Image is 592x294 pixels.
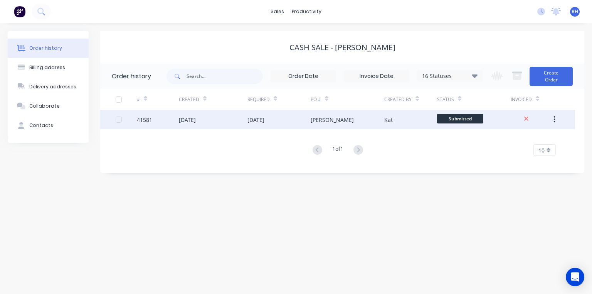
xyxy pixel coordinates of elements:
span: RH [572,8,578,15]
div: 1 of 1 [332,145,343,156]
div: [DATE] [179,116,196,124]
button: Billing address [8,58,89,77]
div: 41581 [137,116,152,124]
button: Create Order [530,67,573,86]
div: Invoiced [511,89,553,110]
div: # [137,96,140,103]
div: Order history [29,45,62,52]
div: 16 Statuses [417,72,482,80]
div: PO # [311,89,384,110]
span: 10 [538,146,545,154]
div: Order history [112,72,151,81]
input: Invoice Date [344,71,409,82]
div: [PERSON_NAME] [311,116,354,124]
div: productivity [288,6,325,17]
div: Created [179,89,247,110]
div: PO # [311,96,321,103]
div: Required [247,96,270,103]
div: Status [437,89,511,110]
div: Billing address [29,64,65,71]
div: Created [179,96,199,103]
button: Collaborate [8,96,89,116]
img: Factory [14,6,25,17]
div: Contacts [29,122,53,129]
div: Cash Sale - [PERSON_NAME] [289,43,395,52]
input: Search... [187,69,263,84]
div: Status [437,96,454,103]
div: Collaborate [29,103,60,110]
span: Submitted [437,114,483,123]
button: Order history [8,39,89,58]
button: Delivery addresses [8,77,89,96]
div: [DATE] [247,116,264,124]
div: Open Intercom Messenger [566,268,584,286]
div: Created By [384,89,437,110]
div: Kat [384,116,393,124]
div: Required [247,89,311,110]
div: Delivery addresses [29,83,76,90]
div: Invoiced [511,96,532,103]
div: # [137,89,179,110]
div: Created By [384,96,412,103]
button: Contacts [8,116,89,135]
div: sales [267,6,288,17]
input: Order Date [271,71,336,82]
